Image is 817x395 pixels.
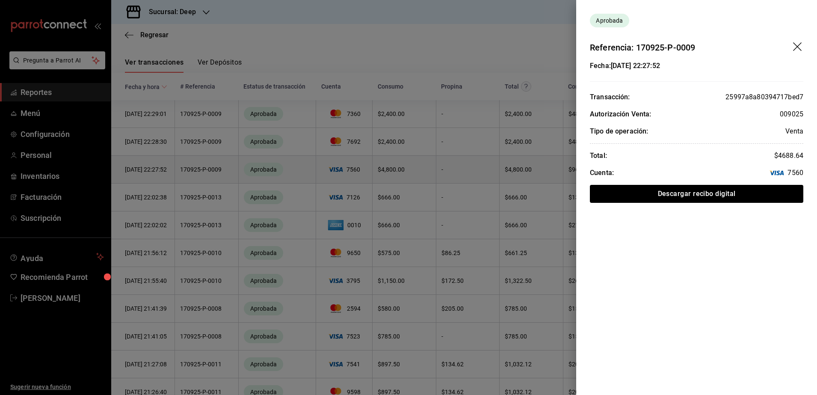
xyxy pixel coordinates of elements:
[590,92,630,102] div: Transacción:
[590,151,607,161] div: Total:
[592,16,626,25] span: Aprobada
[725,92,803,102] div: 25997a8a80394717bed7
[769,168,803,178] span: 7560
[793,42,803,53] button: drag
[590,109,651,119] div: Autorización Venta:
[590,61,660,71] div: Fecha: [DATE] 22:27:52
[590,168,614,178] div: Cuenta:
[590,41,695,54] div: Referencia: 170925-P-0009
[590,126,648,137] div: Tipo de operación:
[780,109,803,119] div: 009025
[590,14,629,27] div: Transacciones cobradas de manera exitosa.
[774,151,803,160] span: $ 4688.64
[785,126,803,137] div: Venta
[590,185,803,203] button: Descargar recibo digital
